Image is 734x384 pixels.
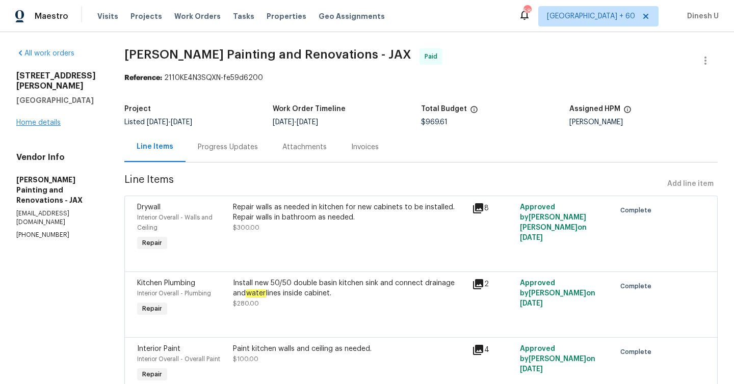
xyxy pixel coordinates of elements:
h5: Assigned HPM [569,105,620,113]
span: $300.00 [233,225,259,231]
span: Approved by [PERSON_NAME] [PERSON_NAME] on [520,204,587,241]
a: Home details [16,119,61,126]
span: [DATE] [520,234,543,241]
span: Complete [620,205,656,215]
span: Maestro [35,11,68,21]
span: $280.00 [233,300,259,307]
span: Complete [620,347,656,357]
span: [DATE] [297,119,318,126]
h4: Vendor Info [16,152,100,162]
span: Listed [124,119,192,126]
span: [DATE] [520,300,543,307]
span: The hpm assigned to this work order. [623,105,632,119]
div: 8 [472,202,514,214]
span: Kitchen Plumbing [137,280,195,287]
a: All work orders [16,50,74,57]
span: Projects [130,11,162,21]
span: Paid [425,51,441,62]
span: Line Items [124,175,663,194]
span: Repair [138,369,166,379]
span: Repair [138,238,166,248]
span: [DATE] [520,366,543,373]
h2: [STREET_ADDRESS][PERSON_NAME] [16,71,100,91]
div: 4 [472,344,514,356]
h5: [GEOGRAPHIC_DATA] [16,95,100,105]
span: Work Orders [174,11,221,21]
span: [GEOGRAPHIC_DATA] + 60 [547,11,635,21]
p: [PHONE_NUMBER] [16,231,100,239]
span: - [147,119,192,126]
p: [EMAIL_ADDRESS][DOMAIN_NAME] [16,209,100,227]
span: Visits [97,11,118,21]
span: Interior Overall - Plumbing [137,290,211,296]
span: [DATE] [171,119,192,126]
h5: Work Order Timeline [273,105,346,113]
span: The total cost of line items that have been proposed by Opendoor. This sum includes line items th... [470,105,478,119]
span: Approved by [PERSON_NAME] on [520,345,595,373]
span: Tasks [233,13,254,20]
div: Line Items [137,142,173,152]
em: water [246,289,266,297]
div: Paint kitchen walls and ceiling as needed. [233,344,466,354]
span: $969.61 [421,119,448,126]
div: Install new 50/50 double basin kitchen sink and connect drainage and lines inside cabinet. [233,278,466,298]
span: $100.00 [233,356,258,362]
div: 586 [523,6,531,16]
span: Drywall [137,204,161,211]
div: [PERSON_NAME] [569,119,718,126]
span: [DATE] [273,119,294,126]
div: Attachments [282,142,327,152]
span: Complete [620,281,656,291]
div: 2110KE4N3SQXN-fe59d6200 [124,73,718,83]
b: Reference: [124,74,162,81]
h5: Project [124,105,151,113]
span: Interior Overall - Overall Paint [137,356,220,362]
h5: [PERSON_NAME] Painting and Renovations - JAX [16,175,100,205]
span: [DATE] [147,119,168,126]
span: - [273,119,318,126]
span: Interior Overall - Walls and Ceiling [137,214,213,231]
span: Approved by [PERSON_NAME] on [520,280,595,307]
span: Dinesh U [683,11,719,21]
span: [PERSON_NAME] Painting and Renovations - JAX [124,48,411,61]
div: Repair walls as needed in kitchen for new cabinets to be installed. Repair walls in bathroom as n... [233,202,466,223]
span: Properties [267,11,306,21]
div: Progress Updates [198,142,258,152]
div: Invoices [351,142,379,152]
h5: Total Budget [421,105,467,113]
span: Repair [138,304,166,314]
div: 2 [472,278,514,290]
span: Geo Assignments [319,11,385,21]
span: Interior Paint [137,345,180,352]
